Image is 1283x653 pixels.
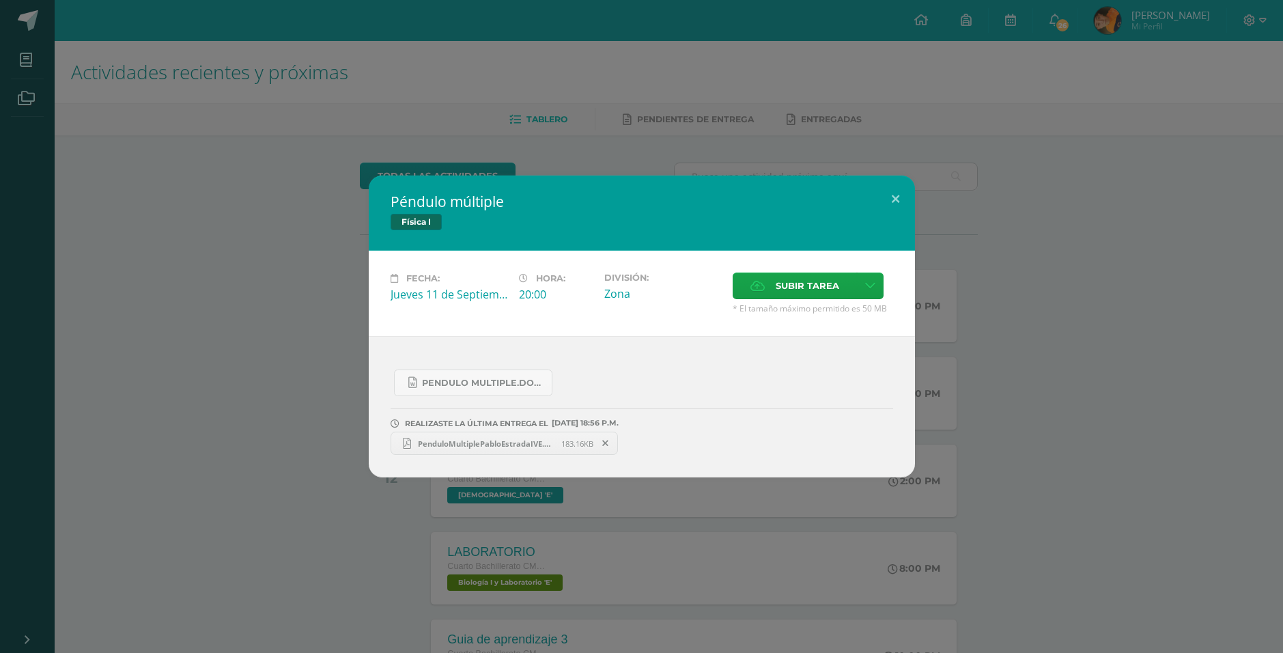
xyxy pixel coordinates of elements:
[422,378,545,389] span: Pendulo multiple.docx
[876,176,915,222] button: Close (Esc)
[536,273,565,283] span: Hora:
[405,419,548,428] span: REALIZASTE LA ÚLTIMA ENTREGA EL
[548,423,619,423] span: [DATE] 18:56 P.M.
[391,432,619,455] a: PenduloMultiplePabloEstradaIVE.pdf 183.16KB
[391,192,893,211] h2: Péndulo múltiple
[391,214,442,230] span: Física I
[561,439,593,449] span: 183.16KB
[604,273,722,283] label: División:
[519,287,593,302] div: 20:00
[391,287,508,302] div: Jueves 11 de Septiembre
[776,273,839,298] span: Subir tarea
[411,439,561,449] span: PenduloMultiplePabloEstradaIVE.pdf
[604,286,722,301] div: Zona
[394,370,552,396] a: Pendulo multiple.docx
[406,273,440,283] span: Fecha:
[733,303,893,314] span: * El tamaño máximo permitido es 50 MB
[594,436,617,451] span: Remover entrega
